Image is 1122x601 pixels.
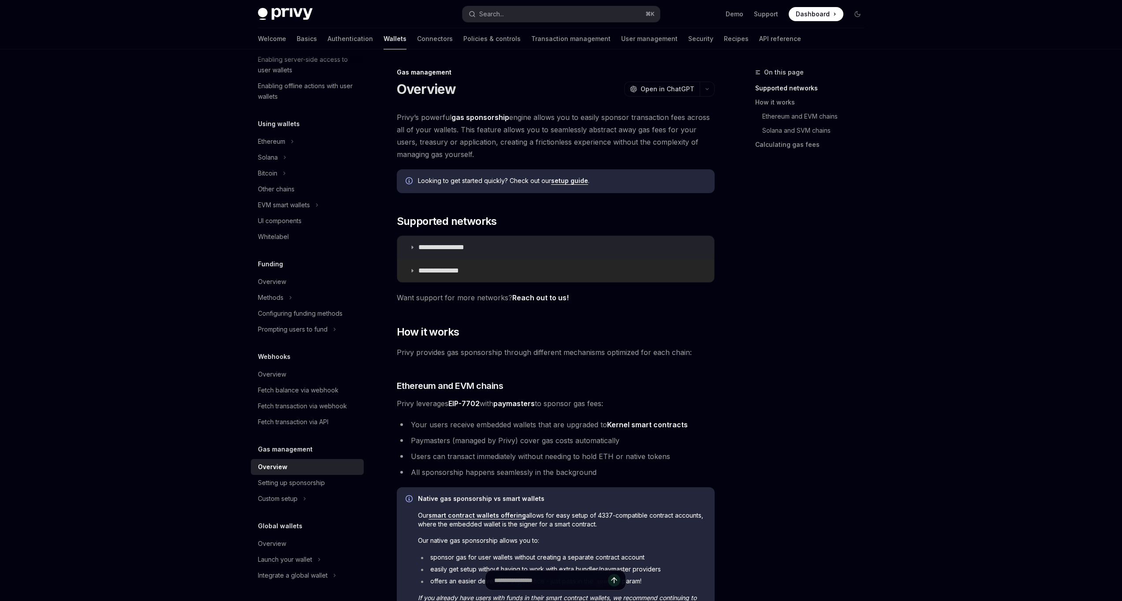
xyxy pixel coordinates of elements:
[754,10,778,19] a: Support
[258,8,313,20] img: dark logo
[251,290,297,306] button: Methods
[624,82,700,97] button: Open in ChatGPT
[607,420,688,429] a: Kernel smart contracts
[258,184,294,194] div: Other chains
[258,136,285,147] div: Ethereum
[251,181,364,197] a: Other chains
[397,450,715,463] li: Users can transact immediately without needing to hold ETH or native tokens
[796,10,830,19] span: Dashboard
[258,119,300,129] h5: Using wallets
[258,462,287,472] div: Overview
[251,213,364,229] a: UI components
[251,149,291,165] button: Solana
[397,466,715,478] li: All sponsorship happens seamlessly in the background
[397,291,715,304] span: Want support for more networks?
[251,552,325,567] button: Launch your wallet
[418,495,544,502] strong: Native gas sponsorship vs smart wallets
[258,538,286,549] div: Overview
[462,6,660,22] button: Search...⌘K
[755,138,872,152] a: Calculating gas fees
[531,28,611,49] a: Transaction management
[406,495,414,504] svg: Info
[397,418,715,431] li: Your users receive embedded wallets that are upgraded to
[251,321,341,337] button: Prompting users to fund
[641,85,694,93] span: Open in ChatGPT
[493,399,535,408] strong: paymasters
[397,434,715,447] li: Paymasters (managed by Privy) cover gas costs automatically
[397,325,459,339] span: How it works
[688,28,713,49] a: Security
[755,123,872,138] a: Solana and SVM chains
[418,536,706,545] span: Our native gas sponsorship allows you to:
[418,511,706,529] span: Our allows for easy setup of 4337-compatible contract accounts, where the embedded wallet is the ...
[258,385,339,396] div: Fetch balance via webhook
[451,113,509,122] strong: gas sponsorship
[251,197,323,213] button: EVM smart wallets
[251,306,364,321] a: Configuring funding methods
[251,567,341,583] button: Integrate a global wallet
[621,28,678,49] a: User management
[258,292,283,303] div: Methods
[397,68,715,77] div: Gas management
[258,570,328,581] div: Integrate a global wallet
[551,177,588,185] a: setup guide
[258,54,358,75] div: Enabling server-side access to user wallets
[258,554,312,565] div: Launch your wallet
[258,324,328,335] div: Prompting users to fund
[251,398,364,414] a: Fetch transaction via webhook
[251,134,298,149] button: Ethereum
[448,399,480,408] a: EIP-7702
[258,152,278,163] div: Solana
[608,574,620,586] button: Send message
[251,459,364,475] a: Overview
[328,28,373,49] a: Authentication
[258,28,286,49] a: Welcome
[406,177,414,186] svg: Info
[251,475,364,491] a: Setting up sponsorship
[512,293,569,302] a: Reach out to us!
[494,571,608,590] input: Ask a question...
[258,369,286,380] div: Overview
[418,553,706,562] li: sponsor gas for user wallets without creating a separate contract account
[397,397,715,410] span: Privy leverages with to sponsor gas fees:
[251,229,364,245] a: Whitelabel
[645,11,655,18] span: ⌘ K
[251,274,364,290] a: Overview
[429,511,526,519] a: smart contract wallets offering
[755,95,872,109] a: How it works
[258,444,313,455] h5: Gas management
[251,414,364,430] a: Fetch transaction via API
[258,478,325,488] div: Setting up sponsorship
[258,81,358,102] div: Enabling offline actions with user wallets
[417,28,453,49] a: Connectors
[384,28,406,49] a: Wallets
[258,168,277,179] div: Bitcoin
[726,10,743,19] a: Demo
[258,417,328,427] div: Fetch transaction via API
[418,176,706,185] span: Looking to get started quickly? Check out our .
[251,366,364,382] a: Overview
[258,493,298,504] div: Custom setup
[251,382,364,398] a: Fetch balance via webhook
[258,259,283,269] h5: Funding
[251,536,364,552] a: Overview
[251,165,291,181] button: Bitcoin
[418,565,706,574] li: easily get setup without having to work with extra bundler/paymaster providers
[397,346,715,358] span: Privy provides gas sponsorship through different mechanisms optimized for each chain:
[755,81,872,95] a: Supported networks
[755,109,872,123] a: Ethereum and EVM chains
[759,28,801,49] a: API reference
[258,276,286,287] div: Overview
[397,380,503,392] span: Ethereum and EVM chains
[251,52,364,78] a: Enabling server-side access to user wallets
[258,401,347,411] div: Fetch transaction via webhook
[789,7,843,21] a: Dashboard
[258,521,302,531] h5: Global wallets
[258,231,289,242] div: Whitelabel
[297,28,317,49] a: Basics
[251,491,311,507] button: Custom setup
[258,308,343,319] div: Configuring funding methods
[850,7,865,21] button: Toggle dark mode
[724,28,749,49] a: Recipes
[479,9,504,19] div: Search...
